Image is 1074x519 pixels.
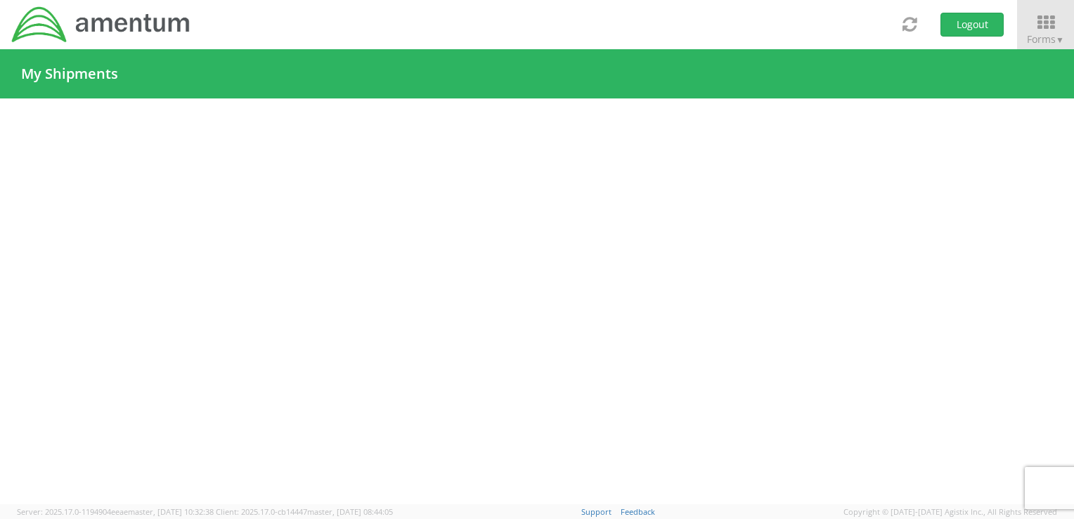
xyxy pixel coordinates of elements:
span: Server: 2025.17.0-1194904eeae [17,506,214,517]
a: Feedback [621,506,655,517]
span: Copyright © [DATE]-[DATE] Agistix Inc., All Rights Reserved [843,506,1057,518]
button: Logout [940,13,1004,37]
a: Support [581,506,612,517]
span: Forms [1027,32,1064,46]
span: master, [DATE] 08:44:05 [307,506,393,517]
span: Client: 2025.17.0-cb14447 [216,506,393,517]
h4: My Shipments [21,66,118,82]
span: ▼ [1056,34,1064,46]
span: master, [DATE] 10:32:38 [128,506,214,517]
img: dyn-intl-logo-049831509241104b2a82.png [11,5,192,44]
